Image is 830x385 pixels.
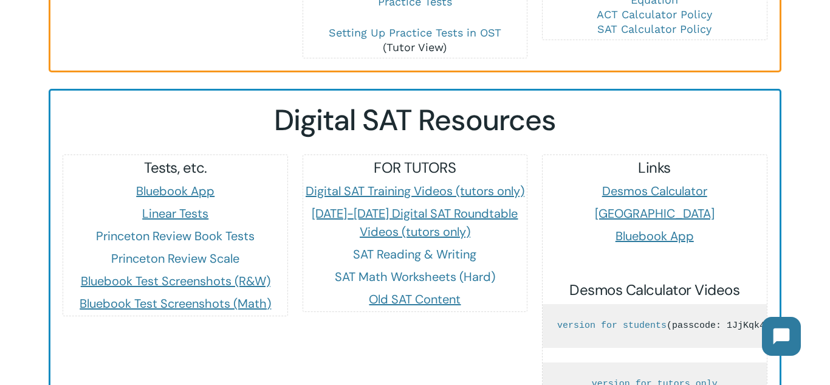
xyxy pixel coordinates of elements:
[616,228,694,244] a: Bluebook App
[543,304,767,348] pre: (passcode: 1JjKqk4* )
[303,26,527,55] p: (Tutor View)
[543,158,767,178] h5: Links
[81,273,270,289] a: Bluebook Test Screenshots (R&W)
[312,206,518,240] a: [DATE]-[DATE] Digital SAT Roundtable Videos (tutors only)
[63,103,767,138] h2: Digital SAT Resources
[353,246,476,262] a: SAT Reading & Writing
[557,321,667,331] a: version for students
[597,23,712,35] a: SAT Calculator Policy
[543,280,767,300] h5: Desmos Calculator Videos
[369,291,461,307] a: Old SAT Content
[80,296,271,311] a: Bluebook Test Screenshots (Math)
[602,183,707,199] a: Desmos Calculator
[303,158,527,178] h5: FOR TUTORS
[306,183,524,199] a: Digital SAT Training Videos (tutors only)
[136,183,214,199] a: Bluebook App
[595,206,715,221] a: [GEOGRAPHIC_DATA]
[96,228,255,244] a: Princeton Review Book Tests
[335,269,495,285] a: SAT Math Worksheets (Hard)
[597,8,712,21] a: ACT Calculator Policy
[329,26,501,39] a: Setting Up Practice Tests in OST
[63,158,287,178] h5: Tests, etc.
[142,206,208,221] a: Linear Tests
[111,251,239,266] a: Princeton Review Scale
[750,305,813,368] iframe: Chatbot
